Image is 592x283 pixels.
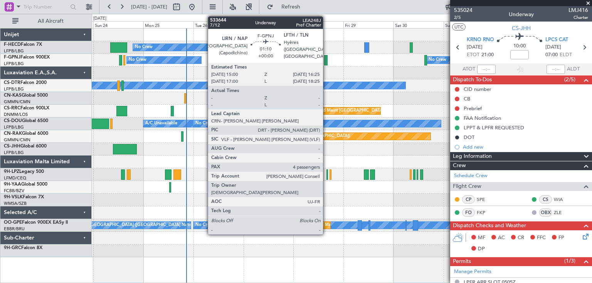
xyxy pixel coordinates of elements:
[4,124,24,130] a: LFPB/LBG
[513,42,526,50] span: 10:00
[537,234,546,242] span: FFC
[4,169,44,174] a: 9H-LPZLegacy 500
[93,21,143,28] div: Sun 24
[545,44,561,51] span: [DATE]
[4,150,24,156] a: LFPB/LBG
[145,118,177,129] div: A/C Unavailable
[4,137,30,143] a: GMMN/CMN
[453,152,492,161] span: Leg Information
[4,80,20,85] span: CS-DTR
[195,118,213,129] div: No Crew
[477,209,494,216] a: FKP
[467,36,494,44] span: KRNO RNO
[143,21,193,28] div: Mon 25
[512,24,531,32] span: CS-JHH
[509,10,534,18] div: Underway
[4,55,50,60] a: F-GPNJFalcon 900EX
[477,196,494,203] a: SPE
[4,93,22,98] span: CN-KAS
[135,42,153,53] div: No Crew
[518,234,524,242] span: CR
[4,182,47,187] a: 9H-YAAGlobal 5000
[4,195,23,199] span: 9H-VSLK
[454,6,473,14] span: 535024
[4,131,22,136] span: CN-RAK
[4,175,26,181] a: LFMD/CEQ
[4,86,24,92] a: LFPB/LBG
[467,51,479,59] span: ETOT
[4,112,28,117] a: DNMM/LOS
[4,99,30,105] a: GMMN/CMN
[4,246,42,250] a: 9H-GRCFalcon 8X
[4,182,21,187] span: 9H-YAA
[453,182,481,191] span: Flight Crew
[463,144,588,150] div: Add new
[481,51,494,59] span: 21:00
[560,51,572,59] span: ELDT
[464,105,482,112] div: Prebrief
[545,36,568,44] span: LPCS CAT
[558,234,564,242] span: FP
[4,144,47,149] a: CS-JHHGlobal 6000
[454,268,491,276] a: Manage Permits
[539,195,552,204] div: CS
[444,21,494,28] div: Sun 31
[8,15,84,27] button: All Aircraft
[4,48,24,54] a: LFPB/LBG
[4,42,42,47] a: F-HECDFalcon 7X
[343,21,394,28] div: Fri 29
[4,106,20,111] span: CS-RRC
[263,1,309,13] button: Refresh
[478,245,485,253] span: DP
[4,188,24,194] a: FCBB/BZV
[462,208,475,217] div: FO
[4,131,48,136] a: CN-RAKGlobal 6000
[467,44,483,51] span: [DATE]
[539,208,552,217] div: OBX
[454,14,473,21] span: 2/5
[20,18,81,24] span: All Aircraft
[4,55,20,60] span: F-GPNJ
[568,6,588,14] span: LMJ416
[4,42,21,47] span: F-HECD
[462,195,475,204] div: CP
[567,65,580,73] span: ALDT
[453,257,471,266] span: Permits
[4,195,44,199] a: 9H-VSLKFalcon 7X
[308,219,447,231] div: Planned Maint [GEOGRAPHIC_DATA] ([GEOGRAPHIC_DATA] National)
[464,95,470,102] div: CB
[24,1,68,13] input: Trip Number
[464,134,474,141] div: DOT
[464,124,524,131] div: LPPT & LPFR REQUESTED
[464,86,491,92] div: CID number
[498,234,505,242] span: AC
[554,209,571,216] a: ZLE
[4,93,48,98] a: CN-KASGlobal 5000
[4,144,20,149] span: CS-JHH
[71,219,200,231] div: No Crew [GEOGRAPHIC_DATA] ([GEOGRAPHIC_DATA] National)
[478,234,485,242] span: MF
[310,105,431,117] div: Planned Maint [GEOGRAPHIC_DATA] ([GEOGRAPHIC_DATA])
[453,161,466,170] span: Crew
[4,106,49,111] a: CS-RRCFalcon 900LX
[4,119,22,123] span: CS-DOU
[454,172,488,180] a: Schedule Crew
[193,21,244,28] div: Tue 26
[564,75,575,84] span: (2/5)
[453,75,492,84] span: Dispatch To-Dos
[4,80,47,85] a: CS-DTRFalcon 2000
[93,15,106,22] div: [DATE]
[464,115,501,121] div: FAA Notification
[568,14,588,21] span: Charter
[4,119,48,123] a: CS-DOUGlobal 6500
[4,246,21,250] span: 9H-GRC
[545,51,558,59] span: 07:00
[129,54,146,66] div: No Crew
[131,3,167,10] span: [DATE] - [DATE]
[210,105,331,117] div: Planned Maint [GEOGRAPHIC_DATA] ([GEOGRAPHIC_DATA])
[452,23,466,30] button: UTC
[564,257,575,265] span: (1/3)
[453,221,526,230] span: Dispatch Checks and Weather
[4,220,22,225] span: OO-GPE
[429,54,446,66] div: No Crew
